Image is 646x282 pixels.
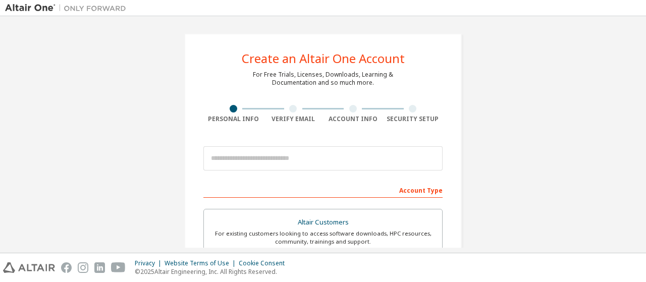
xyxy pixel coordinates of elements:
div: Create an Altair One Account [242,52,405,65]
div: Altair Customers [210,215,436,230]
div: Security Setup [383,115,443,123]
img: instagram.svg [78,262,88,273]
img: linkedin.svg [94,262,105,273]
div: Personal Info [203,115,263,123]
div: For Free Trials, Licenses, Downloads, Learning & Documentation and so much more. [253,71,393,87]
img: facebook.svg [61,262,72,273]
div: Verify Email [263,115,324,123]
p: © 2025 Altair Engineering, Inc. All Rights Reserved. [135,267,291,276]
div: Privacy [135,259,165,267]
img: Altair One [5,3,131,13]
div: Account Type [203,182,443,198]
div: Cookie Consent [239,259,291,267]
div: Website Terms of Use [165,259,239,267]
div: Account Info [323,115,383,123]
div: For existing customers looking to access software downloads, HPC resources, community, trainings ... [210,230,436,246]
img: youtube.svg [111,262,126,273]
img: altair_logo.svg [3,262,55,273]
